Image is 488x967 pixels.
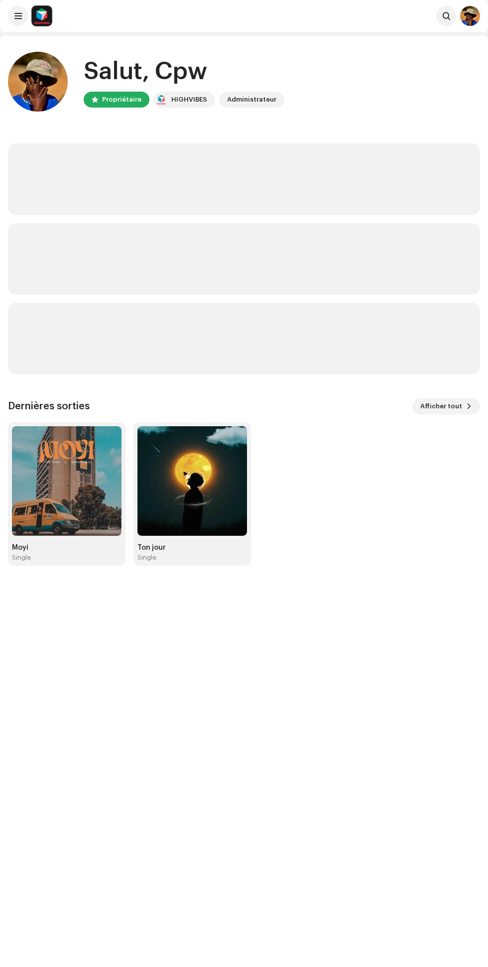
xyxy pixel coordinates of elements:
[412,398,480,414] button: Afficher tout
[84,56,284,88] div: Salut, Cpw
[460,6,480,26] img: 0b00043e-c8a7-4a03-bf1c-54c09fe83d80
[137,544,247,552] div: Ton jour
[12,554,31,562] div: Single
[420,396,462,416] span: Afficher tout
[137,554,156,562] div: Single
[12,426,122,536] img: dc875d6b-03d0-4a1e-880f-bdfcf3ca19d7
[32,6,52,26] img: feab3aad-9b62-475c-8caf-26f15a9573ee
[137,426,247,536] img: c2d1f90d-5b05-4ec8-b64a-18f7ce4b84b6
[102,94,141,106] div: Propriétaire
[171,94,207,106] div: HIGHVIBES
[8,398,90,414] h3: Dernières sorties
[155,94,167,106] img: feab3aad-9b62-475c-8caf-26f15a9573ee
[8,52,68,112] img: 0b00043e-c8a7-4a03-bf1c-54c09fe83d80
[12,544,122,552] div: Moyi
[227,94,276,106] div: Administrateur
